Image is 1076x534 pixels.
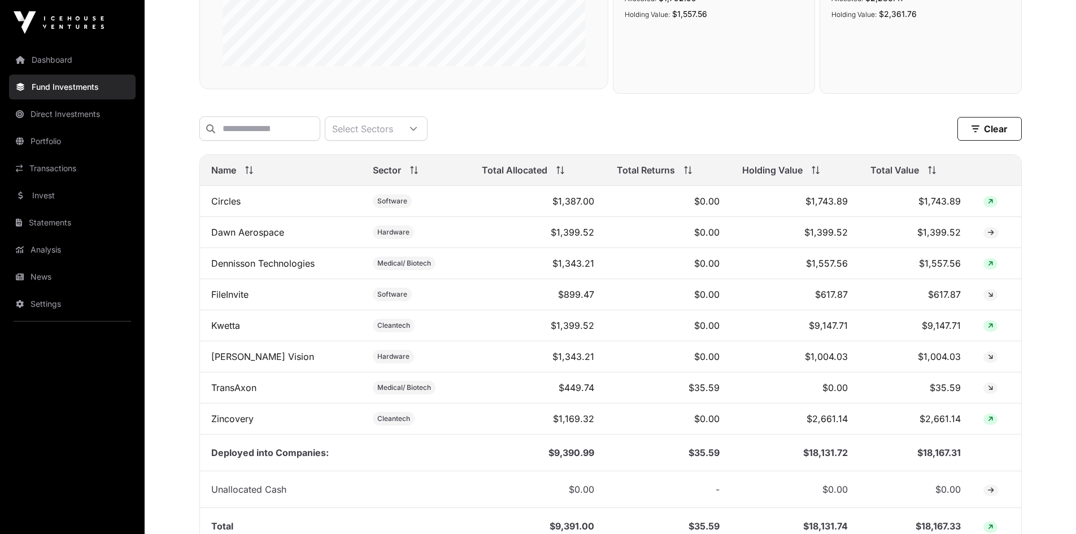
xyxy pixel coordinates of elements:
[935,484,961,495] span: $0.00
[211,258,315,269] a: Dennisson Technologies
[482,163,547,177] span: Total Allocated
[605,186,731,217] td: $0.00
[471,217,605,248] td: $1,399.52
[859,310,972,341] td: $9,147.71
[373,163,401,177] span: Sector
[605,310,731,341] td: $0.00
[377,383,431,392] span: Medical/ Biotech
[211,227,284,238] a: Dawn Aerospace
[9,183,136,208] a: Invest
[471,341,605,372] td: $1,343.21
[211,289,249,300] a: FileInvite
[9,102,136,127] a: Direct Investments
[605,217,731,248] td: $0.00
[377,352,410,361] span: Hardware
[605,279,731,310] td: $0.00
[859,435,972,471] td: $18,167.31
[9,237,136,262] a: Analysis
[211,484,286,495] span: Unallocated Cash
[471,372,605,403] td: $449.74
[731,186,859,217] td: $1,743.89
[879,9,917,19] span: $2,361.76
[1020,480,1076,534] iframe: Chat Widget
[211,196,241,207] a: Circles
[822,484,848,495] span: $0.00
[672,9,707,19] span: $1,557.56
[859,403,972,435] td: $2,661.14
[471,403,605,435] td: $1,169.32
[731,372,859,403] td: $0.00
[211,413,254,424] a: Zincovery
[859,248,972,279] td: $1,557.56
[471,186,605,217] td: $1,387.00
[731,341,859,372] td: $1,004.03
[870,163,919,177] span: Total Value
[859,372,972,403] td: $35.59
[731,403,859,435] td: $2,661.14
[605,248,731,279] td: $0.00
[211,163,236,177] span: Name
[211,351,314,362] a: [PERSON_NAME] Vision
[9,47,136,72] a: Dashboard
[605,435,731,471] td: $35.59
[742,163,803,177] span: Holding Value
[716,484,720,495] span: -
[471,310,605,341] td: $1,399.52
[9,156,136,181] a: Transactions
[831,10,877,19] span: Holding Value:
[377,259,431,268] span: Medical/ Biotech
[605,341,731,372] td: $0.00
[731,435,859,471] td: $18,131.72
[605,372,731,403] td: $35.59
[9,292,136,316] a: Settings
[211,382,256,393] a: TransAxon
[377,290,407,299] span: Software
[731,217,859,248] td: $1,399.52
[377,321,410,330] span: Cleantech
[9,210,136,235] a: Statements
[211,320,240,331] a: Kwetta
[859,186,972,217] td: $1,743.89
[9,129,136,154] a: Portfolio
[377,197,407,206] span: Software
[9,75,136,99] a: Fund Investments
[471,248,605,279] td: $1,343.21
[9,264,136,289] a: News
[731,310,859,341] td: $9,147.71
[731,279,859,310] td: $617.87
[14,11,104,34] img: Icehouse Ventures Logo
[569,484,594,495] span: $0.00
[325,117,400,140] div: Select Sectors
[471,435,605,471] td: $9,390.99
[377,228,410,237] span: Hardware
[625,10,670,19] span: Holding Value:
[859,279,972,310] td: $617.87
[200,435,471,471] td: Deployed into Companies:
[471,279,605,310] td: $899.47
[617,163,675,177] span: Total Returns
[377,414,410,423] span: Cleantech
[957,117,1022,141] button: Clear
[731,248,859,279] td: $1,557.56
[859,217,972,248] td: $1,399.52
[859,341,972,372] td: $1,004.03
[605,403,731,435] td: $0.00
